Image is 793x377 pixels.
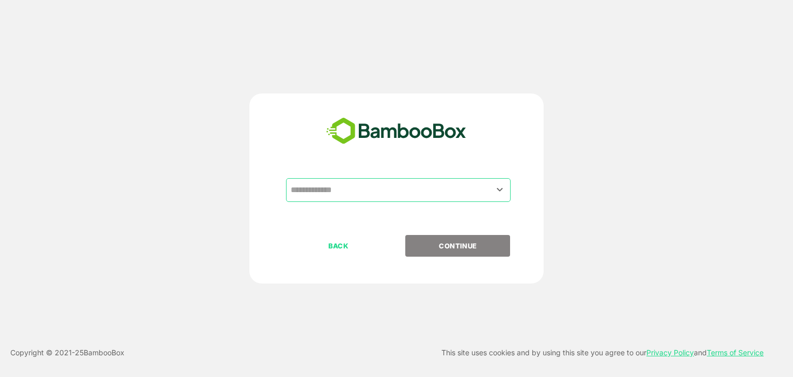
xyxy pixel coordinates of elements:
a: Terms of Service [707,348,764,357]
p: BACK [287,240,390,252]
button: CONTINUE [405,235,510,257]
button: Open [493,183,507,197]
img: bamboobox [321,114,472,148]
button: BACK [286,235,391,257]
a: Privacy Policy [646,348,694,357]
p: Copyright © 2021- 25 BambooBox [10,347,124,359]
p: CONTINUE [406,240,510,252]
p: This site uses cookies and by using this site you agree to our and [441,347,764,359]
